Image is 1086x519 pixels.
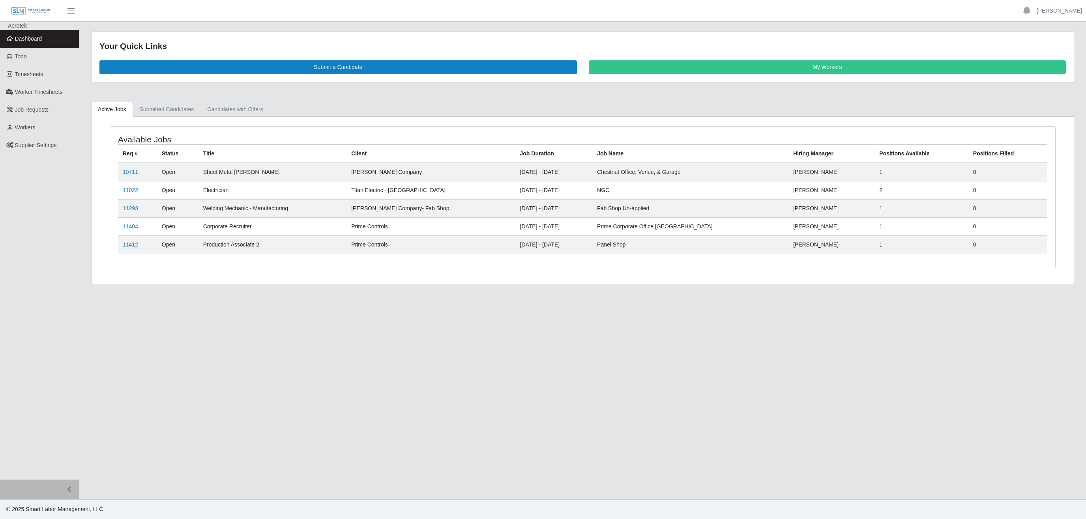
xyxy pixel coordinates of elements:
[8,22,27,29] span: Aerotek
[118,134,498,144] h4: Available Jobs
[874,181,968,199] td: 2
[592,144,788,163] th: Job Name
[968,199,1047,217] td: 0
[198,181,347,199] td: Electrician
[118,144,157,163] th: Req #
[15,106,49,113] span: Job Requests
[198,163,347,181] td: Sheet Metal [PERSON_NAME]
[968,217,1047,235] td: 0
[968,235,1047,254] td: 0
[198,217,347,235] td: Corporate Recruiter
[133,102,201,117] a: Submitted Candidates
[346,199,515,217] td: [PERSON_NAME] Company- Fab Shop
[788,235,874,254] td: [PERSON_NAME]
[968,181,1047,199] td: 0
[198,144,347,163] th: Title
[198,199,347,217] td: Welding Mechanic - Manufacturing
[788,163,874,181] td: [PERSON_NAME]
[515,163,593,181] td: [DATE] - [DATE]
[157,217,198,235] td: Open
[346,235,515,254] td: Prime Controls
[99,60,577,74] a: Submit a Candidate
[123,187,138,193] a: 11022
[157,163,198,181] td: Open
[346,181,515,199] td: Titan Electric - [GEOGRAPHIC_DATA]
[515,181,593,199] td: [DATE] - [DATE]
[968,163,1047,181] td: 0
[15,124,36,131] span: Workers
[592,181,788,199] td: NGC
[15,142,57,148] span: Supplier Settings
[157,199,198,217] td: Open
[6,506,103,512] span: © 2025 Smart Labor Management, LLC
[15,89,62,95] span: Worker Timesheets
[788,199,874,217] td: [PERSON_NAME]
[346,163,515,181] td: [PERSON_NAME] Company
[15,35,42,42] span: Dashboard
[123,205,138,211] a: 11293
[1037,7,1082,15] a: [PERSON_NAME]
[15,53,27,60] span: Todo
[515,235,593,254] td: [DATE] - [DATE]
[874,235,968,254] td: 1
[123,169,138,175] a: 10711
[968,144,1047,163] th: Positions Filled
[592,217,788,235] td: Prime Corporate Office [GEOGRAPHIC_DATA]
[346,144,515,163] th: Client
[589,60,1066,74] a: My Workers
[788,181,874,199] td: [PERSON_NAME]
[874,199,968,217] td: 1
[874,163,968,181] td: 1
[157,235,198,254] td: Open
[123,241,138,248] a: 11412
[15,71,43,77] span: Timesheets
[515,217,593,235] td: [DATE] - [DATE]
[788,217,874,235] td: [PERSON_NAME]
[200,102,270,117] a: Candidates with Offers
[788,144,874,163] th: Hiring Manager
[157,144,198,163] th: Status
[99,40,1066,52] div: Your Quick Links
[11,7,51,15] img: SLM Logo
[198,235,347,254] td: Production Associate 2
[592,199,788,217] td: Fab Shop Un-applied
[157,181,198,199] td: Open
[91,102,133,117] a: Active Jobs
[874,217,968,235] td: 1
[592,163,788,181] td: Chestnut Office, Venue, & Garage
[515,144,593,163] th: Job Duration
[123,223,138,230] a: 11404
[874,144,968,163] th: Positions Available
[346,217,515,235] td: Prime Controls
[592,235,788,254] td: Panel Shop
[515,199,593,217] td: [DATE] - [DATE]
